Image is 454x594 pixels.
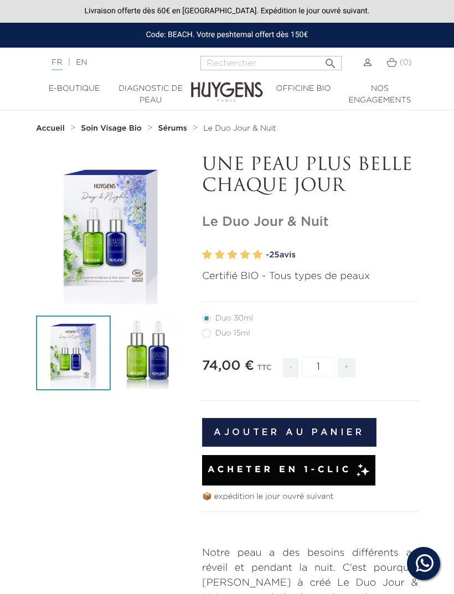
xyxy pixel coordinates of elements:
[265,83,342,95] a: Officine Bio
[202,247,212,263] label: 1
[400,59,412,66] span: (0)
[240,247,250,263] label: 4
[158,124,190,133] a: Sérums
[46,56,180,69] div: |
[111,316,185,390] img: Le Duo Jour & Nuit
[215,247,225,263] label: 2
[202,214,418,230] h1: Le Duo Jour & Nuit
[81,124,145,133] a: Soin Visage Bio
[342,83,418,106] a: Nos engagements
[257,356,272,386] div: TTC
[228,247,238,263] label: 3
[202,418,376,447] button: Ajouter au panier
[112,83,189,106] a: Diagnostic de peau
[51,59,62,70] a: FR
[324,54,337,67] i: 
[83,202,138,257] i: 
[202,359,254,373] span: 74,00 €
[321,53,341,68] button: 
[203,124,276,133] a: Le Duo Jour & Nuit
[269,251,280,259] span: 25
[36,83,112,95] a: E-Boutique
[202,329,264,338] label: Duo 15ml
[76,59,87,66] a: EN
[81,125,142,132] strong: Soin Visage Bio
[200,56,342,70] input: Rechercher
[191,64,263,104] img: Huygens
[283,358,298,378] span: -
[252,247,262,263] label: 5
[202,269,418,284] p: Certifié BIO - Tous types de peaux
[302,357,335,376] input: Quantité
[338,358,355,378] span: +
[266,247,418,264] a: -25avis
[158,125,187,132] strong: Sérums
[203,125,276,132] span: Le Duo Jour & Nuit
[202,491,418,503] p: 📦 expédition le jour ouvré suivant
[202,314,266,323] label: Duo 30ml
[36,124,67,133] a: Accueil
[36,125,65,132] strong: Accueil
[202,155,418,198] p: UNE PEAU PLUS BELLE CHAQUE JOUR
